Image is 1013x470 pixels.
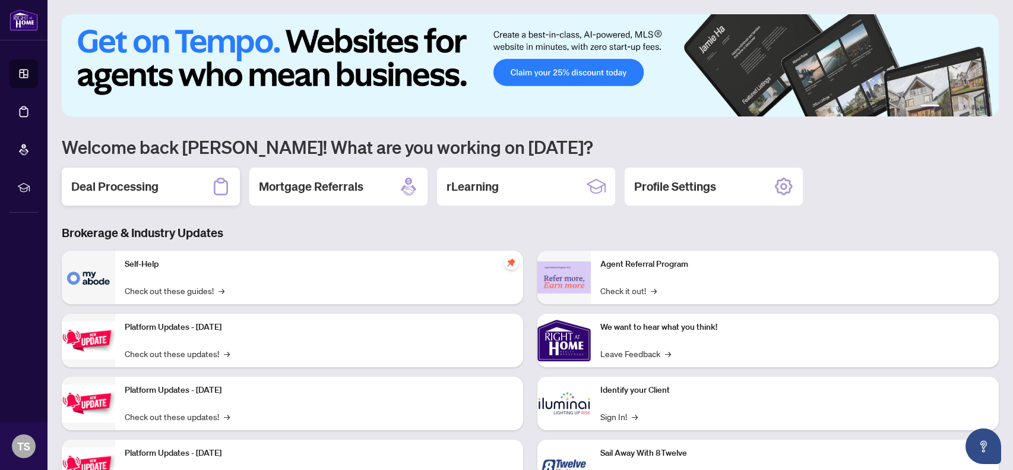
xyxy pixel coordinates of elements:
span: → [219,284,224,297]
h2: Mortgage Referrals [259,178,363,195]
span: TS [17,438,30,455]
h2: rLearning [447,178,499,195]
span: → [632,410,638,423]
button: 5 [973,105,977,109]
div: v 4.0.25 [33,19,58,29]
h2: Deal Processing [71,178,159,195]
a: Check it out!→ [600,284,657,297]
button: Open asap [965,428,1001,464]
p: Identify your Client [600,384,989,397]
button: 1 [920,105,939,109]
a: Check out these updates!→ [125,410,230,423]
h3: Brokerage & Industry Updates [62,225,999,241]
span: → [665,347,671,360]
img: Platform Updates - July 21, 2025 [62,321,115,359]
button: 3 [954,105,958,109]
p: Self-Help [125,258,514,271]
img: Self-Help [62,251,115,304]
a: Check out these updates!→ [125,347,230,360]
h2: Profile Settings [634,178,716,195]
a: Check out these guides!→ [125,284,224,297]
p: Platform Updates - [DATE] [125,447,514,460]
img: logo [10,9,38,31]
img: We want to hear what you think! [537,314,591,367]
span: → [651,284,657,297]
img: website_grey.svg [19,31,29,40]
h1: Welcome back [PERSON_NAME]! What are you working on [DATE]? [62,135,999,158]
span: pushpin [504,255,518,270]
button: 4 [963,105,968,109]
img: tab_keywords_by_traffic_grey.svg [118,69,128,78]
span: → [224,347,230,360]
div: Keywords by Traffic [131,70,200,78]
div: Domain: [PERSON_NAME][DOMAIN_NAME] [31,31,197,40]
img: tab_domain_overview_orange.svg [32,69,42,78]
span: → [224,410,230,423]
a: Leave Feedback→ [600,347,671,360]
img: logo_orange.svg [19,19,29,29]
img: Platform Updates - July 8, 2025 [62,384,115,422]
a: Sign In!→ [600,410,638,423]
button: 2 [944,105,949,109]
p: Platform Updates - [DATE] [125,384,514,397]
img: Identify your Client [537,377,591,430]
button: 6 [982,105,987,109]
p: Agent Referral Program [600,258,989,271]
div: Domain Overview [45,70,106,78]
img: Agent Referral Program [537,261,591,294]
p: Sail Away With 8Twelve [600,447,989,460]
img: Slide 0 [62,14,999,116]
p: We want to hear what you think! [600,321,989,334]
p: Platform Updates - [DATE] [125,321,514,334]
